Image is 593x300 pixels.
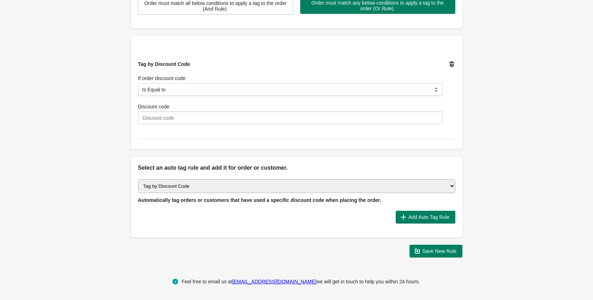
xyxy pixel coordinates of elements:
[182,277,420,286] div: Feel free to email us at we will get in touch to help you within 24 hours.
[422,248,457,254] span: Save New Rule
[410,245,462,257] button: Save New Rule
[138,197,381,203] span: Automatically tag orders or customers that have used a specific discount code when placing the or...
[144,0,287,12] span: Order must match all below conditions to apply a tag to the order (And Rule).
[408,214,450,220] span: Add Auto Tag Rule
[232,279,316,284] a: [EMAIL_ADDRESS][DOMAIN_NAME]
[138,61,190,67] span: Tag by Discount Code
[138,75,186,82] label: If order discount code
[396,211,455,223] button: Add Auto Tag Rule
[138,164,455,172] h2: Select an auto tag rule and add it for order or customer.
[138,112,443,124] input: Discount code
[138,103,170,110] label: Discount code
